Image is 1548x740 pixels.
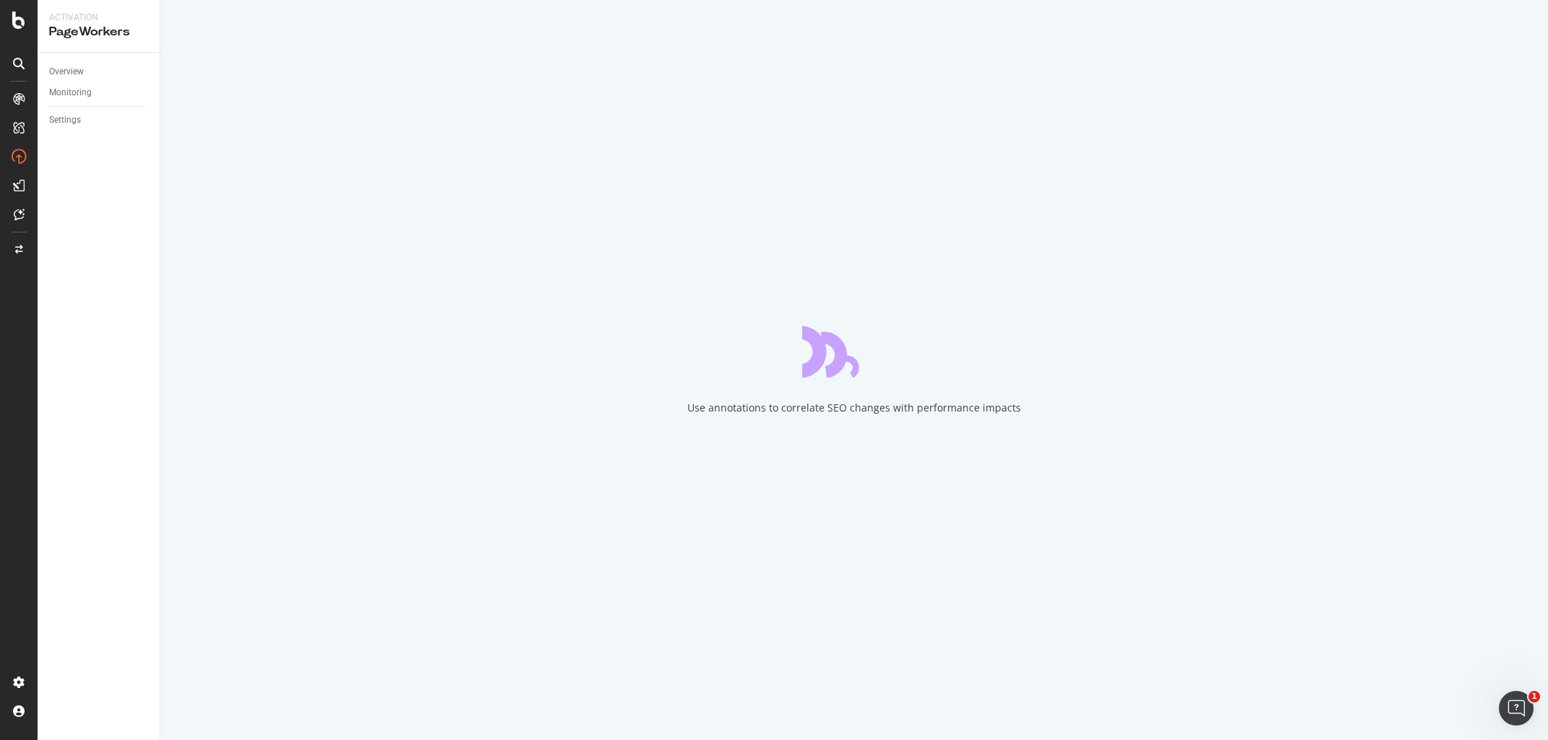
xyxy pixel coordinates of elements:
[49,113,149,128] a: Settings
[49,64,84,79] div: Overview
[49,64,149,79] a: Overview
[687,401,1021,415] div: Use annotations to correlate SEO changes with performance impacts
[1529,691,1540,702] span: 1
[1499,691,1534,726] iframe: Intercom live chat
[802,326,906,378] div: animation
[49,24,148,40] div: PageWorkers
[49,113,81,128] div: Settings
[49,85,92,100] div: Monitoring
[49,12,148,24] div: Activation
[49,85,149,100] a: Monitoring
